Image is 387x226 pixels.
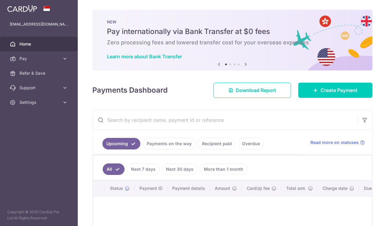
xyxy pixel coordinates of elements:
img: Bank transfer banner [92,10,372,70]
img: CardUp [7,5,37,12]
span: Due date [364,185,382,191]
span: Support [19,85,60,91]
span: Read more on statuses [310,139,359,146]
span: Settings [19,99,60,105]
h5: Pay internationally via Bank Transfer at $0 fees [107,27,358,36]
span: Pay [19,56,60,62]
a: Next 30 days [162,163,197,175]
h6: Zero processing fees and lowered transfer cost for your overseas expenses [107,39,358,46]
a: Overdue [238,138,264,149]
input: Search by recipient name, payment id or reference [93,110,358,130]
a: Payments on the way [143,138,196,149]
p: NEW [107,19,358,24]
th: Payment ID [135,180,167,196]
a: More than 1 month [200,163,247,175]
h4: Payments Dashboard [92,85,168,96]
span: Status [110,185,123,191]
p: [EMAIL_ADDRESS][DOMAIN_NAME] [10,21,68,27]
span: Download Report [236,87,276,94]
a: Learn more about Bank Transfer [107,53,182,60]
span: Amount [215,185,230,191]
a: Upcoming [102,138,140,149]
a: Next 7 days [127,163,159,175]
span: Home [19,41,60,47]
a: Read more on statuses [310,139,365,146]
span: Total amt. [286,185,306,191]
a: Recipient paid [198,138,236,149]
a: Create Payment [298,83,372,98]
a: Download Report [214,83,291,98]
th: Payment details [167,180,210,196]
span: Refer & Save [19,70,60,76]
span: CardUp fee [247,185,270,191]
a: All [103,163,125,175]
span: Create Payment [320,87,358,94]
span: Charge date [323,185,348,191]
